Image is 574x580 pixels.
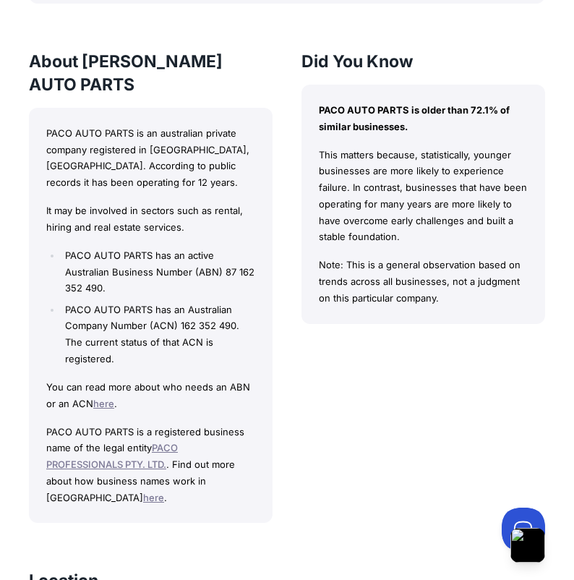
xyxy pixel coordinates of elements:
[502,508,545,551] iframe: Toggle Customer Support
[61,302,255,367] li: PACO AUTO PARTS has an Australian Company Number (ACN) 162 352 490. The current status of that AC...
[93,398,114,409] a: here
[61,247,255,297] li: PACO AUTO PARTS has an active Australian Business Number (ABN) 87 162 352 490.
[46,424,255,506] p: PACO AUTO PARTS is a registered business name of the legal entity . Find out more about how busin...
[143,492,164,503] a: here
[301,50,545,73] h3: Did You Know
[29,50,273,96] h3: About [PERSON_NAME] AUTO PARTS
[319,102,528,135] p: PACO AUTO PARTS is older than 72.1% of similar businesses.
[46,379,255,412] p: You can read more about who needs an ABN or an ACN .
[46,125,255,191] p: PACO AUTO PARTS is an australian private company registered in [GEOGRAPHIC_DATA], [GEOGRAPHIC_DAT...
[46,202,255,236] p: It may be involved in sectors such as rental, hiring and real estate services.
[319,147,528,246] p: This matters because, statistically, younger businesses are more likely to experience failure. In...
[319,257,528,306] p: Note: This is a general observation based on trends across all businesses, not a judgment on this...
